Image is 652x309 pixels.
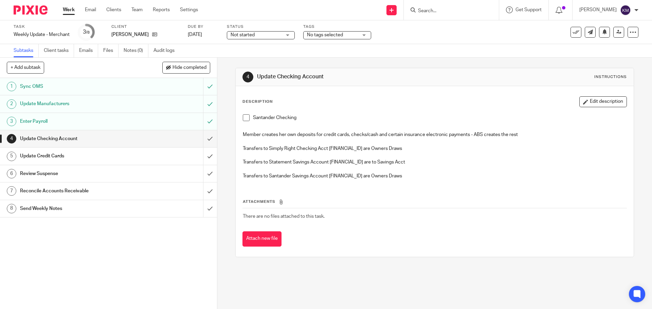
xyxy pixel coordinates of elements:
[131,6,143,13] a: Team
[86,31,90,34] small: /8
[7,117,16,126] div: 3
[231,33,255,37] span: Not started
[7,99,16,109] div: 2
[579,96,627,107] button: Edit description
[79,44,98,57] a: Emails
[111,24,179,30] label: Client
[417,8,478,14] input: Search
[243,173,626,179] p: Transfers to Santander Savings Account [FINANCIAL_ID] are Owners Draws
[20,169,138,179] h1: Review Suspense
[307,33,343,37] span: No tags selected
[111,31,149,38] p: [PERSON_NAME]
[515,7,542,12] span: Get Support
[7,152,16,161] div: 5
[620,5,631,16] img: svg%3E
[242,231,282,247] button: Attach new file
[14,5,48,15] img: Pixie
[124,44,148,57] a: Notes (0)
[20,134,138,144] h1: Update Checking Account
[14,24,70,30] label: Task
[243,214,325,219] span: There are no files attached to this task.
[7,134,16,143] div: 4
[7,62,44,73] button: + Add subtask
[7,186,16,196] div: 7
[243,159,626,166] p: Transfers to Statement Savings Account [FINANCIAL_ID] are to Savings Acct
[85,6,96,13] a: Email
[253,114,626,121] p: Santander Checking
[7,169,16,178] div: 6
[257,73,449,80] h1: Update Checking Account
[103,44,119,57] a: Files
[20,186,138,196] h1: Reconcile Accounts Receivable
[579,6,617,13] p: [PERSON_NAME]
[83,28,90,36] div: 3
[243,131,626,138] p: Member creates her own deposits for credit cards, checks/cash and certain insurance electronic pa...
[188,32,202,37] span: [DATE]
[173,65,206,71] span: Hide completed
[243,145,626,152] p: Transfers to Simply Right Checking Acct [FINANCIAL_ID] are Owners Draws
[188,24,218,30] label: Due by
[227,24,295,30] label: Status
[242,99,273,104] p: Description
[106,6,121,13] a: Clients
[20,204,138,214] h1: Send Weekly Notes
[594,74,627,80] div: Instructions
[14,31,70,38] div: Weekly Update - Merchant
[303,24,371,30] label: Tags
[44,44,74,57] a: Client tasks
[14,44,39,57] a: Subtasks
[20,151,138,161] h1: Update Credit Cards
[20,99,138,109] h1: Update Manufacturers
[7,82,16,91] div: 1
[180,6,198,13] a: Settings
[243,200,275,204] span: Attachments
[242,72,253,82] div: 4
[63,6,75,13] a: Work
[153,6,170,13] a: Reports
[20,81,138,92] h1: Sync OMS
[7,204,16,213] div: 8
[162,62,210,73] button: Hide completed
[20,116,138,127] h1: Enter Payroll
[153,44,180,57] a: Audit logs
